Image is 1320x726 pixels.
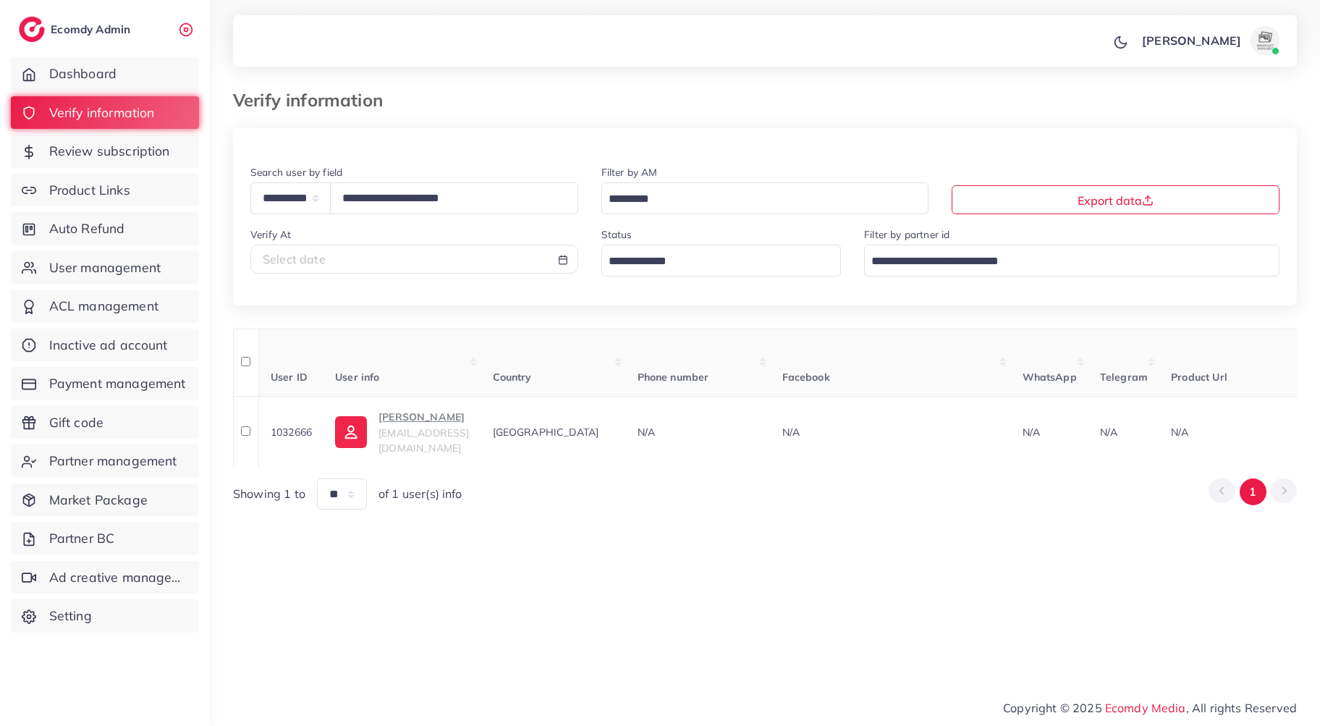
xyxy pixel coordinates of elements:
[49,413,103,432] span: Gift code
[335,408,469,455] a: [PERSON_NAME][EMAIL_ADDRESS][DOMAIN_NAME]
[493,426,599,439] span: [GEOGRAPHIC_DATA]
[864,227,949,242] label: Filter by partner id
[11,251,199,284] a: User management
[638,371,709,384] span: Phone number
[11,57,199,90] a: Dashboard
[49,374,186,393] span: Payment management
[271,371,308,384] span: User ID
[638,426,655,439] span: N/A
[11,96,199,130] a: Verify information
[1100,426,1117,439] span: N/A
[49,607,92,625] span: Setting
[49,568,188,587] span: Ad creative management
[49,219,125,238] span: Auto Refund
[271,426,312,439] span: 1032666
[11,484,199,517] a: Market Package
[11,290,199,323] a: ACL management
[1171,426,1188,439] span: N/A
[782,371,830,384] span: Facebook
[1023,426,1040,439] span: N/A
[11,444,199,478] a: Partner management
[601,245,842,276] div: Search for option
[1100,371,1148,384] span: Telegram
[49,104,155,122] span: Verify information
[49,529,115,548] span: Partner BC
[49,64,117,83] span: Dashboard
[378,426,469,454] span: [EMAIL_ADDRESS][DOMAIN_NAME]
[11,135,199,168] a: Review subscription
[11,522,199,555] a: Partner BC
[49,258,161,277] span: User management
[19,17,134,42] a: logoEcomdy Admin
[1142,32,1241,49] p: [PERSON_NAME]
[335,416,367,448] img: ic-user-info.36bf1079.svg
[49,142,170,161] span: Review subscription
[1105,701,1186,715] a: Ecomdy Media
[11,212,199,245] a: Auto Refund
[11,599,199,633] a: Setting
[11,406,199,439] a: Gift code
[1134,26,1285,55] a: [PERSON_NAME]avatar
[866,250,1261,273] input: Search for option
[51,22,134,36] h2: Ecomdy Admin
[49,181,130,200] span: Product Links
[1078,193,1154,208] span: Export data
[601,182,929,214] div: Search for option
[233,90,394,111] h3: Verify information
[604,250,823,273] input: Search for option
[1003,699,1297,717] span: Copyright © 2025
[782,426,800,439] span: N/A
[1023,371,1077,384] span: WhatsApp
[864,245,1279,276] div: Search for option
[263,252,326,266] span: Select date
[1240,478,1266,505] button: Go to page 1
[1186,699,1297,717] span: , All rights Reserved
[49,452,177,470] span: Partner management
[11,174,199,207] a: Product Links
[1209,478,1297,505] ul: Pagination
[952,185,1279,214] button: Export data
[49,491,148,510] span: Market Package
[604,188,910,211] input: Search for option
[11,561,199,594] a: Ad creative management
[49,336,168,355] span: Inactive ad account
[493,371,532,384] span: Country
[1251,26,1279,55] img: avatar
[49,297,158,316] span: ACL management
[601,227,632,242] label: Status
[250,227,291,242] label: Verify At
[378,408,469,426] p: [PERSON_NAME]
[335,371,379,384] span: User info
[11,329,199,362] a: Inactive ad account
[1171,371,1227,384] span: Product Url
[250,165,342,180] label: Search user by field
[378,486,462,502] span: of 1 user(s) info
[19,17,45,42] img: logo
[233,486,305,502] span: Showing 1 to
[601,165,658,180] label: Filter by AM
[11,367,199,400] a: Payment management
